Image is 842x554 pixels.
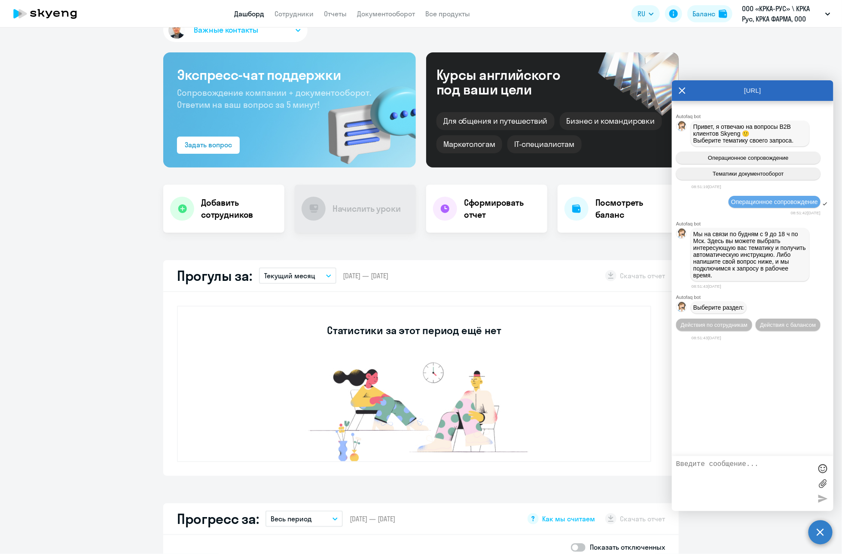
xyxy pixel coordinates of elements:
[163,18,308,42] button: Важные контакты
[275,9,314,18] a: Сотрудники
[265,511,343,527] button: Весь период
[595,197,672,221] h4: Посмотреть баланс
[285,358,543,461] img: no-data
[436,112,555,130] div: Для общения и путешествий
[177,267,252,284] h2: Прогулы за:
[436,67,583,97] div: Курсы английского под ваши цели
[731,198,818,205] span: Операционное сопровождение
[436,135,502,153] div: Маркетологам
[350,514,395,524] span: [DATE] — [DATE]
[676,319,752,331] button: Действия по сотрудникам
[693,304,744,311] span: Выберите раздел:
[692,284,721,289] time: 08:51:43[DATE]
[677,302,687,314] img: bot avatar
[316,71,416,167] img: bg-img
[177,510,259,527] h2: Прогресс за:
[760,322,816,328] span: Действия с балансом
[234,9,264,18] a: Дашборд
[177,137,240,154] button: Задать вопрос
[194,24,258,36] span: Важные контакты
[590,542,665,552] p: Показать отключенных
[177,66,402,83] h3: Экспресс-чат поддержки
[713,170,784,177] span: Тематики документооборот
[638,9,645,19] span: RU
[742,3,822,24] p: ООО «КРКА-РУС» \ КРКА Рус, КРКА ФАРМА, ООО
[677,121,687,134] img: bot avatar
[357,9,415,18] a: Документооборот
[542,514,595,524] span: Как мы считаем
[177,87,371,110] span: Сопровождение компании + документооборот. Ответим на ваш вопрос за 5 минут!
[687,5,732,22] button: Балансbalance
[756,319,821,331] button: Действия с балансом
[333,203,401,215] h4: Начислить уроки
[185,140,232,150] div: Задать вопрос
[676,152,821,164] button: Операционное сопровождение
[681,322,747,328] span: Действия по сотрудникам
[676,221,833,226] div: Autofaq bot
[271,514,312,524] p: Весь период
[693,231,808,279] span: Мы на связи по будням с 9 до 18 ч по Мск. Здесь вы можете выбрать интересующую вас тематику и пол...
[507,135,581,153] div: IT-специалистам
[676,295,833,300] div: Autofaq bot
[259,268,336,284] button: Текущий месяц
[791,210,821,215] time: 08:51:42[DATE]
[464,197,540,221] h4: Сформировать отчет
[324,9,347,18] a: Отчеты
[738,3,835,24] button: ООО «КРКА-РУС» \ КРКА Рус, КРКА ФАРМА, ООО
[676,114,833,119] div: Autofaq bot
[327,323,501,337] h3: Статистики за этот период ещё нет
[692,184,721,189] time: 08:51:19[DATE]
[676,167,821,180] button: Тематики документооборот
[425,9,470,18] a: Все продукты
[693,123,794,144] span: Привет, я отвечаю на вопросы B2B клиентов Skyeng 🙂 Выберите тематику своего запроса.
[708,155,789,161] span: Операционное сопровождение
[693,9,715,19] div: Баланс
[560,112,662,130] div: Бизнес и командировки
[692,335,721,340] time: 08:51:43[DATE]
[631,5,660,22] button: RU
[677,228,687,241] img: bot avatar
[264,271,315,281] p: Текущий месяц
[816,477,829,490] label: Лимит 10 файлов
[343,271,389,280] span: [DATE] — [DATE]
[201,197,278,221] h4: Добавить сотрудников
[719,9,727,18] img: balance
[167,20,187,40] img: avatar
